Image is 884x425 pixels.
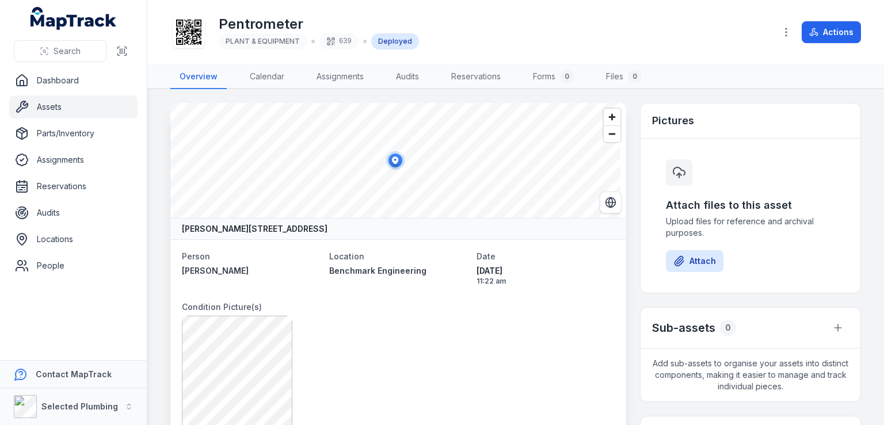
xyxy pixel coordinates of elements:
[182,302,262,312] span: Condition Picture(s)
[226,37,300,45] span: PLANT & EQUIPMENT
[9,228,138,251] a: Locations
[628,70,642,83] div: 0
[9,175,138,198] a: Reservations
[9,148,138,171] a: Assignments
[666,216,835,239] span: Upload files for reference and archival purposes.
[170,103,620,218] canvas: Map
[54,45,81,57] span: Search
[604,125,620,142] button: Zoom out
[36,369,112,379] strong: Contact MapTrack
[9,69,138,92] a: Dashboard
[802,21,861,43] button: Actions
[666,250,723,272] button: Attach
[31,7,117,30] a: MapTrack
[219,15,419,33] h1: Pentrometer
[652,113,694,129] h3: Pictures
[560,70,574,83] div: 0
[387,65,428,89] a: Audits
[307,65,373,89] a: Assignments
[600,192,622,213] button: Switch to Satellite View
[720,320,736,336] div: 0
[477,277,615,286] span: 11:22 am
[9,95,138,118] a: Assets
[14,40,106,62] button: Search
[641,349,860,401] span: Add sub-assets to organise your assets into distinct components, making it easier to manage and t...
[182,223,327,235] strong: [PERSON_NAME][STREET_ADDRESS]
[9,122,138,145] a: Parts/Inventory
[170,65,227,89] a: Overview
[371,33,419,49] div: Deployed
[477,251,496,261] span: Date
[652,320,715,336] h2: Sub-assets
[319,33,359,49] div: 639
[329,265,467,277] a: Benchmark Engineering
[182,251,210,261] span: Person
[329,251,364,261] span: Location
[477,265,615,277] span: [DATE]
[9,254,138,277] a: People
[241,65,294,89] a: Calendar
[477,265,615,286] time: 9/24/2025, 11:22:22 AM
[597,65,651,89] a: Files0
[41,401,118,411] strong: Selected Plumbing
[9,201,138,224] a: Audits
[604,109,620,125] button: Zoom in
[329,266,426,275] span: Benchmark Engineering
[442,65,510,89] a: Reservations
[524,65,583,89] a: Forms0
[182,265,320,277] a: [PERSON_NAME]
[666,197,835,213] h3: Attach files to this asset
